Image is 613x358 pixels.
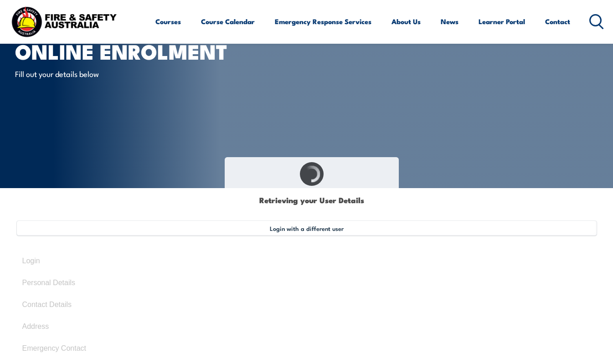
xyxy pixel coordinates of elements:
a: About Us [391,10,421,32]
h1: Retrieving your User Details [230,191,394,209]
a: Course Calendar [201,10,255,32]
a: Courses [155,10,181,32]
span: Login with a different user [270,225,344,232]
a: News [441,10,458,32]
h1: Online Enrolment [15,42,240,60]
a: Contact [545,10,570,32]
a: Emergency Response Services [275,10,371,32]
a: Learner Portal [479,10,525,32]
p: Fill out your details below [15,68,181,79]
